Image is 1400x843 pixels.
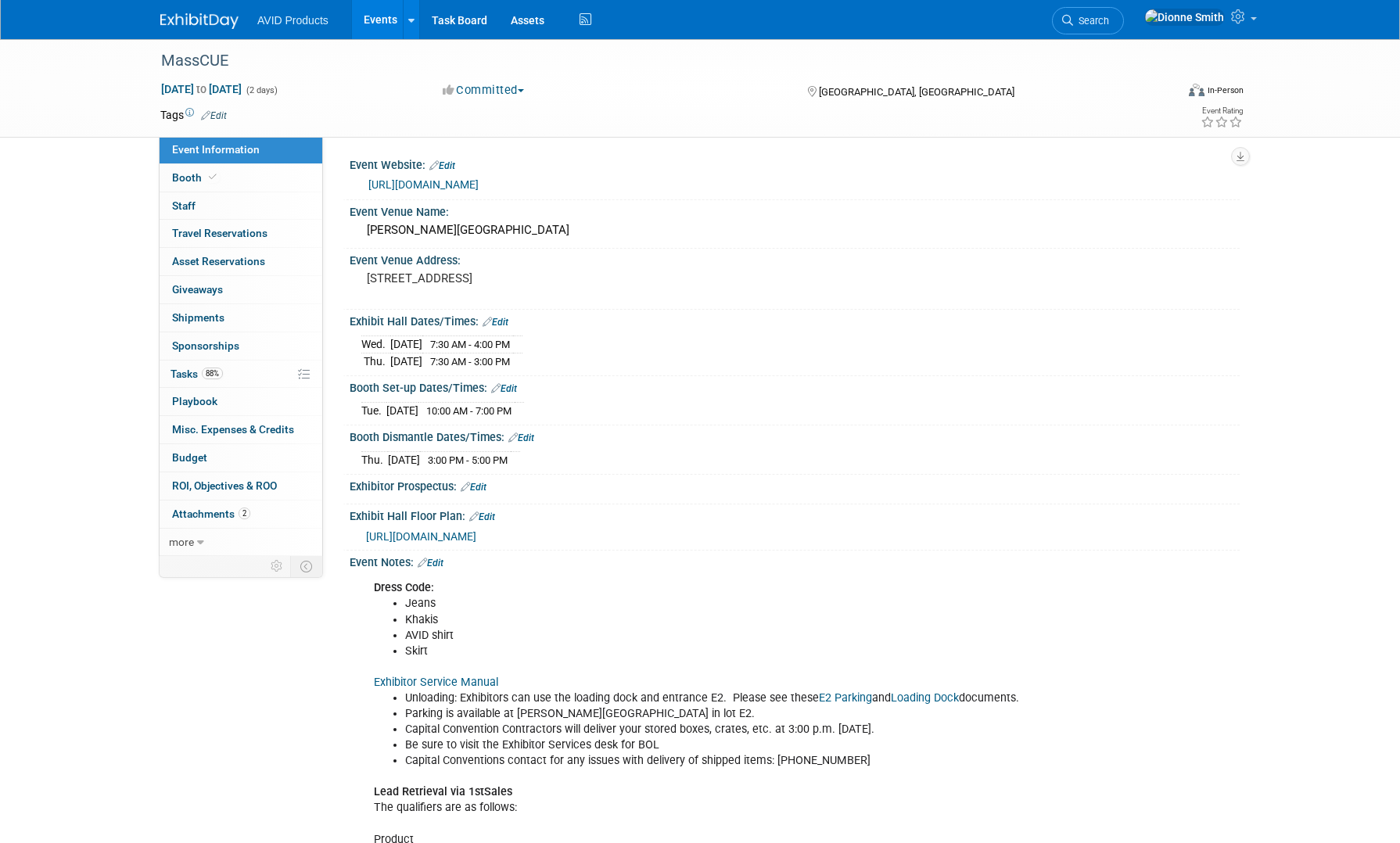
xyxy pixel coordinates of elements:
li: Parking is available at [PERSON_NAME][GEOGRAPHIC_DATA] in lot E2. [405,706,1058,722]
div: Booth Set-up Dates/Times: [350,376,1240,396]
span: Attachments [172,508,250,520]
td: Tags [160,107,227,123]
img: ExhibitDay [160,13,239,29]
a: Edit [469,511,495,522]
td: [DATE] [390,353,422,370]
a: Asset Reservations [160,248,322,275]
div: Event Venue Address: [350,249,1240,268]
span: (2 days) [245,85,278,95]
a: Budget [160,444,322,472]
span: 2 [239,508,250,519]
span: 7:30 AM - 4:00 PM [430,339,510,350]
li: Khakis [405,612,1058,628]
a: Misc. Expenses & Credits [160,416,322,443]
a: Attachments2 [160,500,322,528]
span: Misc. Expenses & Credits [172,423,294,436]
div: Event Venue Name: [350,200,1240,220]
span: Shipments [172,311,224,324]
td: [DATE] [386,403,418,419]
a: [URL][DOMAIN_NAME] [368,178,479,191]
a: Sponsorships [160,332,322,360]
a: E2 Parking [819,691,872,705]
div: Event Rating [1201,107,1243,115]
span: Sponsorships [172,339,239,352]
span: Staff [172,199,196,212]
span: [DATE] [DATE] [160,82,242,96]
span: Search [1073,15,1109,27]
b: Dress Code: [374,581,434,594]
a: ROI, Objectives & ROO [160,472,322,500]
a: Edit [508,432,534,443]
a: Loading Dock [891,691,959,705]
button: Committed [437,82,530,99]
i: Booth reservation complete [209,173,217,181]
div: Exhibit Hall Floor Plan: [350,504,1240,525]
span: 3:00 PM - 5:00 PM [428,454,508,466]
a: Staff [160,192,322,220]
span: Tasks [171,368,223,380]
a: more [160,529,322,556]
a: Playbook [160,388,322,415]
a: Booth [160,164,322,192]
span: AVID Products [257,14,328,27]
li: Be sure to visit the Exhibitor Services desk for BOL [405,737,1058,753]
div: Event Website: [350,153,1240,174]
span: Travel Reservations [172,227,267,239]
a: Exhibitor Service Manual [374,676,498,689]
div: MassCUE [156,47,1151,75]
span: Booth [172,171,220,184]
pre: [STREET_ADDRESS] [367,271,703,285]
td: Personalize Event Tab Strip [264,556,291,576]
span: Event Information [172,143,260,156]
span: to [194,83,209,95]
td: [DATE] [388,452,420,468]
td: Wed. [361,336,390,353]
div: Booth Dismantle Dates/Times: [350,425,1240,446]
td: Thu. [361,452,388,468]
span: Giveaways [172,283,223,296]
img: Format-Inperson.png [1189,84,1204,96]
div: [PERSON_NAME][GEOGRAPHIC_DATA] [361,218,1228,242]
span: 10:00 AM - 7:00 PM [426,405,512,417]
a: Giveaways [160,276,322,303]
span: Asset Reservations [172,255,265,267]
a: [URL][DOMAIN_NAME] [366,530,476,543]
div: Event Notes: [350,551,1240,571]
a: Search [1052,7,1124,34]
a: Edit [483,317,508,328]
li: Skirt [405,644,1058,659]
a: Edit [461,482,486,493]
div: Event Format [1082,81,1244,105]
div: Exhibit Hall Dates/Times: [350,310,1240,330]
li: Jeans [405,596,1058,612]
span: ROI, Objectives & ROO [172,479,277,492]
div: Exhibitor Prospectus: [350,475,1240,495]
a: Travel Reservations [160,220,322,247]
a: Edit [201,110,227,121]
a: Edit [418,558,443,569]
li: Unloading: Exhibitors can use the loading dock and entrance E2. Please see these and documents. [405,691,1058,706]
td: [DATE] [390,336,422,353]
span: Playbook [172,395,217,407]
li: AVID shirt [405,628,1058,644]
img: Dionne Smith [1144,9,1225,26]
li: Capital Conventions contact for any issues with delivery of shipped items: [PHONE_NUMBER] [405,753,1058,769]
a: Edit [429,160,455,171]
div: In-Person [1207,84,1244,96]
li: Capital Convention Contractors will deliver your stored boxes, crates, etc. at 3:00 p.m. [DATE]. [405,722,1058,737]
span: 7:30 AM - 3:00 PM [430,356,510,368]
td: Tue. [361,403,386,419]
span: [GEOGRAPHIC_DATA], [GEOGRAPHIC_DATA] [819,86,1014,98]
span: 88% [202,368,223,379]
td: Toggle Event Tabs [291,556,323,576]
span: Budget [172,451,207,464]
a: Shipments [160,304,322,332]
td: Thu. [361,353,390,370]
a: Edit [491,383,517,394]
a: Event Information [160,136,322,163]
span: more [169,536,194,548]
a: Tasks88% [160,361,322,388]
b: Lead Retrieval via 1stSales [374,785,512,798]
